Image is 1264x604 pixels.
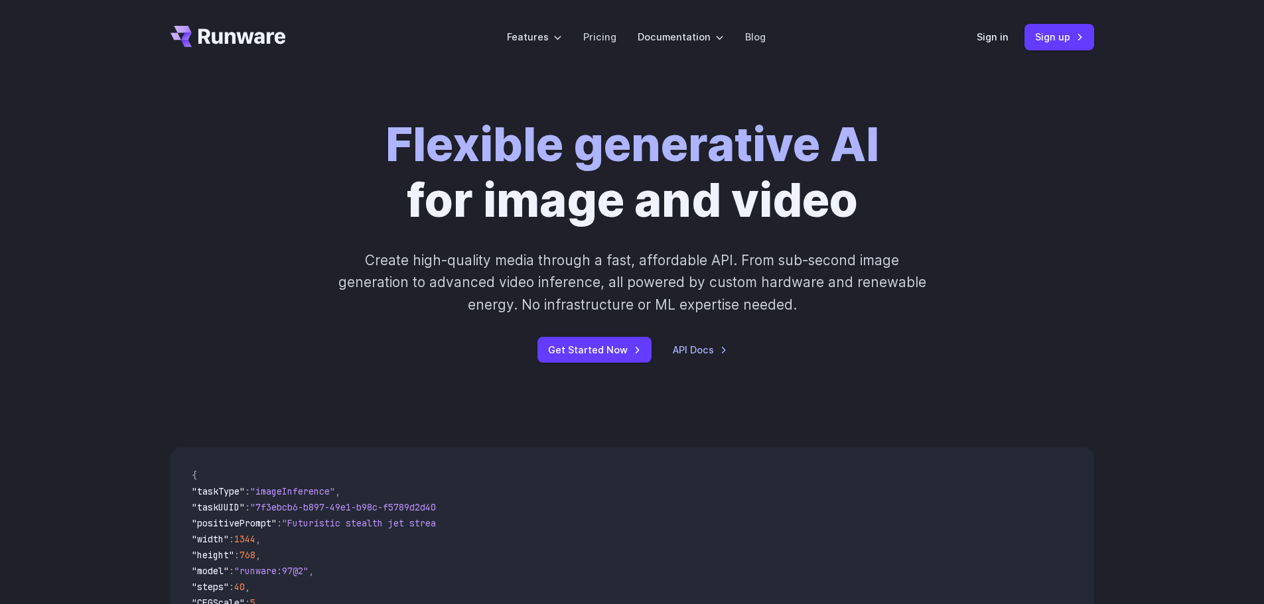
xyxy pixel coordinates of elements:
a: API Docs [673,342,727,357]
a: Get Started Now [537,337,652,363]
span: "Futuristic stealth jet streaking through a neon-lit cityscape with glowing purple exhaust" [282,517,765,529]
span: "positivePrompt" [192,517,277,529]
label: Documentation [638,29,724,44]
span: 40 [234,581,245,593]
span: : [245,501,250,513]
a: Blog [745,29,766,44]
h1: for image and video [386,117,879,228]
span: "runware:97@2" [234,565,309,577]
span: : [277,517,282,529]
span: , [245,581,250,593]
span: "taskType" [192,485,245,497]
span: : [229,533,234,545]
a: Pricing [583,29,616,44]
span: : [234,549,240,561]
span: , [309,565,314,577]
span: "model" [192,565,229,577]
a: Sign in [977,29,1009,44]
span: "imageInference" [250,485,335,497]
span: "steps" [192,581,229,593]
span: : [229,581,234,593]
span: , [255,549,261,561]
label: Features [507,29,562,44]
span: { [192,469,197,481]
span: 768 [240,549,255,561]
span: , [255,533,261,545]
span: 1344 [234,533,255,545]
span: : [245,485,250,497]
span: "taskUUID" [192,501,245,513]
a: Go to / [171,26,286,47]
span: : [229,565,234,577]
span: "width" [192,533,229,545]
a: Sign up [1024,24,1094,50]
p: Create high-quality media through a fast, affordable API. From sub-second image generation to adv... [336,249,928,316]
strong: Flexible generative AI [386,116,879,172]
span: "7f3ebcb6-b897-49e1-b98c-f5789d2d40d7" [250,501,452,513]
span: , [335,485,340,497]
span: "height" [192,549,234,561]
